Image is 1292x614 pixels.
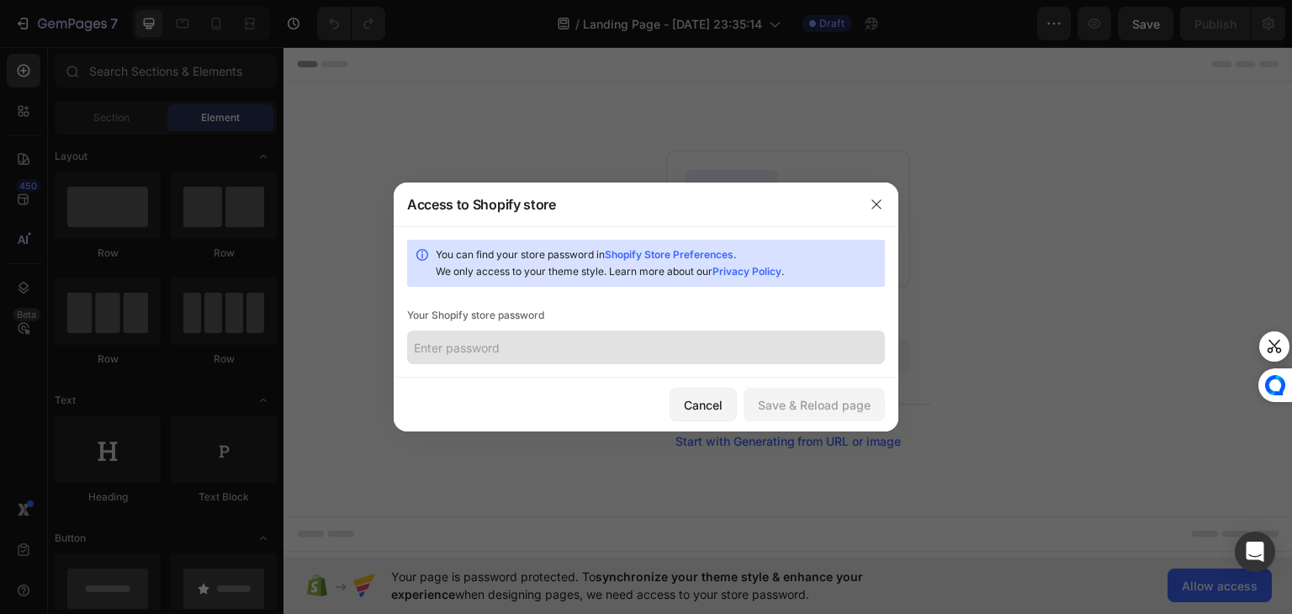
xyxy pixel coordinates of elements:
[605,248,733,261] a: Shopify Store Preferences
[1235,532,1275,572] div: Open Intercom Messenger
[392,388,618,401] div: Start with Generating from URL or image
[407,194,556,214] div: Access to Shopify store
[712,265,781,278] a: Privacy Policy
[758,396,871,414] div: Save & Reload page
[684,396,723,414] div: Cancel
[407,331,885,364] input: Enter password
[670,388,737,421] button: Cancel
[383,294,498,327] button: Add sections
[744,388,885,421] button: Save & Reload page
[407,307,885,324] div: Your Shopify store password
[403,260,606,280] div: Start with Sections from sidebar
[436,246,878,280] div: You can find your store password in . We only access to your theme style. Learn more about our .
[508,294,627,327] button: Add elements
